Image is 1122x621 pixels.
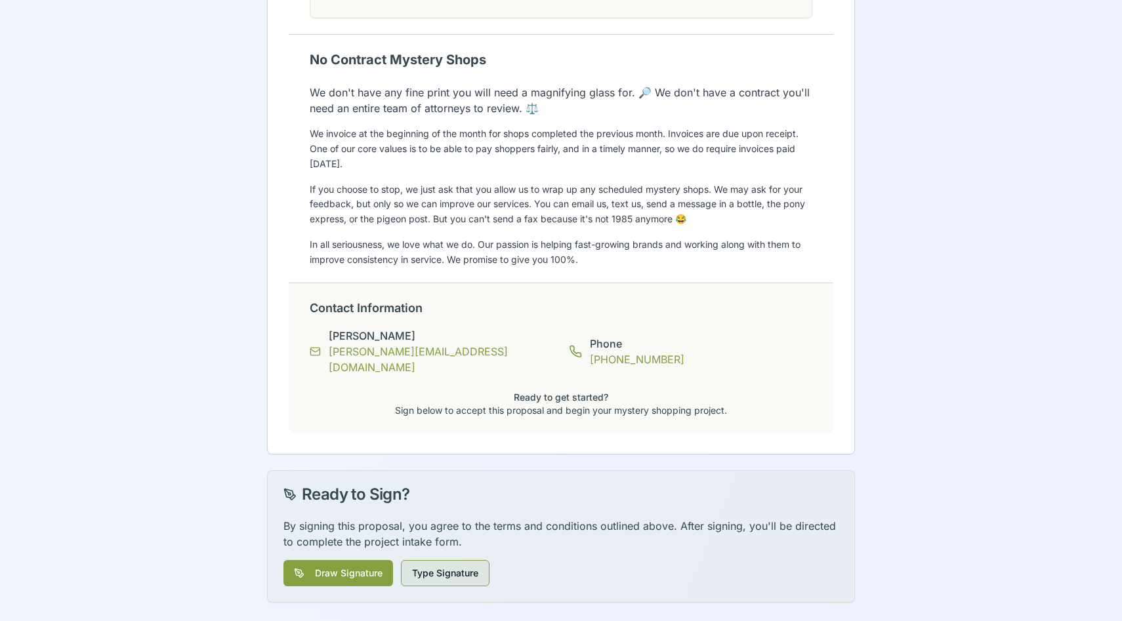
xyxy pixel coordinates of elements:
button: Draw Signature [283,560,393,586]
button: Type Signature [401,560,489,586]
p: By signing this proposal, you agree to the terms and conditions outlined above. After signing, yo... [283,518,839,550]
p: Phone [590,336,684,351]
p: [PERSON_NAME][EMAIL_ADDRESS][DOMAIN_NAME] [329,344,553,375]
p: We don't have any fine print you will need a magnifying glass for. 🔎 We don't have a contract you... [310,85,812,116]
div: Ready to Sign? [283,487,839,502]
p: Sign below to accept this proposal and begin your mystery shopping project. [310,404,812,417]
h3: Contact Information [310,299,812,317]
p: Ready to get started? [310,391,812,404]
p: [PHONE_NUMBER] [590,351,684,367]
p: [PERSON_NAME] [329,328,553,344]
p: In all seriousness, we love what we do. Our passion is helping fast-growing brands and working al... [310,237,812,268]
p: We invoice at the beginning of the month for shops completed the previous month. Invoices are due... [310,127,812,171]
p: If you choose to stop, we just ask that you allow us to wrap up any scheduled mystery shops. We m... [310,182,812,227]
h3: No Contract Mystery Shops [310,50,812,69]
